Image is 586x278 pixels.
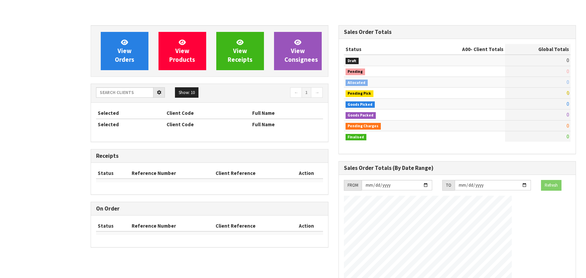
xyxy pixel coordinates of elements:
span: Draft [346,58,359,64]
span: Allocated [346,80,368,86]
input: Search clients [96,87,153,98]
span: 0 [567,79,569,85]
span: View Orders [115,38,134,63]
th: Action [290,221,323,231]
th: Client Code [165,108,251,119]
span: View Consignees [284,38,318,63]
nav: Page navigation [215,87,323,99]
th: Full Name [251,108,323,119]
a: ViewOrders [101,32,148,70]
button: Refresh [541,180,561,191]
span: Pending Charges [346,123,381,130]
a: → [311,87,323,98]
th: Status [96,168,130,179]
a: ← [290,87,302,98]
th: Selected [96,108,165,119]
th: Full Name [251,119,323,130]
span: 0 [567,90,569,96]
span: Finalised [346,134,367,141]
a: ViewConsignees [274,32,322,70]
div: FROM [344,180,362,191]
th: Reference Number [130,221,214,231]
th: Status [96,221,130,231]
span: 0 [567,101,569,107]
h3: Sales Order Totals [344,29,571,35]
a: ViewProducts [159,32,206,70]
th: Reference Number [130,168,214,179]
th: Status [344,44,419,55]
span: A00 [462,46,470,52]
span: 0 [567,57,569,63]
span: View Receipts [228,38,253,63]
th: Selected [96,119,165,130]
h3: Receipts [96,153,323,159]
a: 1 [302,87,311,98]
th: Client Code [165,119,251,130]
div: TO [442,180,455,191]
th: Client Reference [214,168,290,179]
span: Pending [346,68,365,75]
h3: On Order [96,205,323,212]
span: Goods Picked [346,101,375,108]
th: Action [290,168,323,179]
span: Pending Pick [346,90,374,97]
th: - Client Totals [419,44,505,55]
th: Client Reference [214,221,290,231]
span: View Products [169,38,195,63]
span: 0 [567,133,569,140]
span: Goods Packed [346,112,376,119]
span: 0 [567,123,569,129]
span: 0 [567,68,569,75]
h3: Sales Order Totals (By Date Range) [344,165,571,171]
th: Global Totals [505,44,571,55]
span: 0 [567,111,569,118]
a: ViewReceipts [216,32,264,70]
button: Show: 10 [175,87,198,98]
